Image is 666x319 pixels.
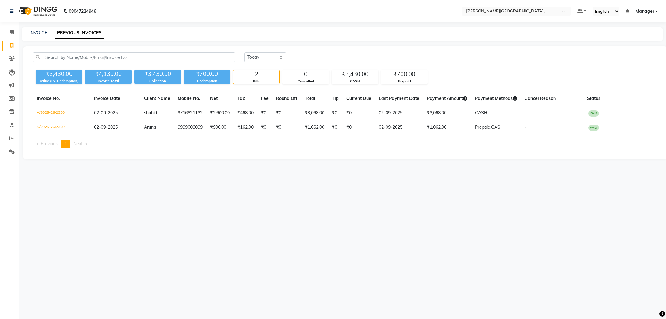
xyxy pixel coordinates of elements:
[301,120,328,135] td: ₹1,062.00
[257,120,272,135] td: ₹0
[144,110,157,116] span: shahid
[184,78,230,84] div: Redemption
[85,78,132,84] div: Invoice Total
[64,141,67,147] span: 1
[343,106,375,121] td: ₹0
[332,96,339,101] span: Tip
[36,78,82,84] div: Value (Ex. Redemption)
[301,106,328,121] td: ₹3,068.00
[346,96,371,101] span: Current Due
[332,70,378,79] div: ₹3,430.00
[33,52,235,62] input: Search by Name/Mobile/Email/Invoice No
[332,79,378,84] div: CASH
[36,70,82,78] div: ₹3,430.00
[276,96,297,101] span: Round Off
[525,110,526,116] span: -
[73,141,83,147] span: Next
[475,110,487,116] span: CASH
[234,120,257,135] td: ₹162.00
[305,96,315,101] span: Total
[234,106,257,121] td: ₹468.00
[184,70,230,78] div: ₹700.00
[41,141,58,147] span: Previous
[328,106,343,121] td: ₹0
[343,120,375,135] td: ₹0
[206,106,234,121] td: ₹2,600.00
[257,106,272,121] td: ₹0
[423,106,471,121] td: ₹3,068.00
[328,120,343,135] td: ₹0
[94,124,118,130] span: 02-09-2025
[379,96,419,101] span: Last Payment Date
[588,110,599,117] span: PAID
[375,120,423,135] td: 02-09-2025
[427,96,467,101] span: Payment Amount
[94,96,120,101] span: Invoice Date
[94,110,118,116] span: 02-09-2025
[525,96,556,101] span: Cancel Reason
[635,8,654,15] span: Manager
[174,120,206,135] td: 9999003099
[491,124,504,130] span: CASH
[423,120,471,135] td: ₹1,062.00
[261,96,269,101] span: Fee
[144,96,170,101] span: Client Name
[37,96,60,101] span: Invoice No.
[588,125,599,131] span: PAID
[237,96,245,101] span: Tax
[55,27,104,39] a: PREVIOUS INVOICES
[29,30,47,36] a: INVOICE
[33,106,90,121] td: V/2025-26/2330
[233,79,279,84] div: Bills
[381,79,427,84] div: Prepaid
[134,70,181,78] div: ₹3,430.00
[525,124,526,130] span: -
[283,70,329,79] div: 0
[381,70,427,79] div: ₹700.00
[272,106,301,121] td: ₹0
[233,70,279,79] div: 2
[475,96,517,101] span: Payment Methods
[178,96,200,101] span: Mobile No.
[375,106,423,121] td: 02-09-2025
[475,124,491,130] span: Prepaid,
[587,96,600,101] span: Status
[69,2,96,20] b: 08047224946
[174,106,206,121] td: 9716821132
[206,120,234,135] td: ₹900.00
[283,79,329,84] div: Cancelled
[272,120,301,135] td: ₹0
[16,2,59,20] img: logo
[85,70,132,78] div: ₹4,130.00
[210,96,218,101] span: Net
[33,140,658,148] nav: Pagination
[144,124,156,130] span: Aruna
[134,78,181,84] div: Collection
[33,120,90,135] td: V/2025-26/2329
